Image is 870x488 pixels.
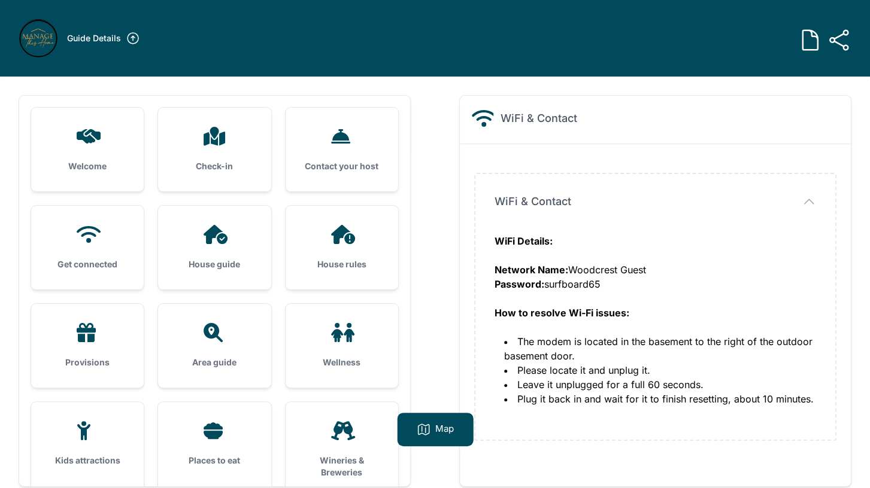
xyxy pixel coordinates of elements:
a: House guide [158,206,271,289]
strong: Network Name: [495,264,568,276]
h3: Wellness [305,356,379,368]
h3: Kids attractions [50,455,125,466]
a: Guide Details [67,31,140,45]
strong: How to resolve Wi-Fi issues: [495,307,629,319]
h3: Check-in [177,160,251,172]
h3: Provisions [50,356,125,368]
a: Welcome [31,108,144,191]
a: Get connected [31,206,144,289]
span: WiFi & Contact [495,193,571,210]
h3: Get connected [50,258,125,270]
li: Plug it back in and wait for it to finish resetting, about 10 minutes. [504,392,816,406]
strong: WiFi Details: [495,235,553,247]
h3: House rules [305,258,379,270]
a: Check-in [158,108,271,191]
a: Contact your host [286,108,398,191]
h3: Contact your host [305,160,379,172]
h3: Places to eat [177,455,251,466]
h3: Guide Details [67,32,121,44]
strong: Password: [495,278,544,290]
li: Please locate it and unplug it. [504,363,816,377]
p: Map [435,422,454,437]
a: Kids attractions [31,402,144,486]
button: WiFi & Contact [495,193,816,210]
li: The modem is located in the basement to the right of the outdoor basement door. [504,334,816,363]
h3: House guide [177,258,251,270]
a: Provisions [31,304,144,388]
li: Leave it unplugged for a full 60 seconds. [504,377,816,392]
a: Area guide [158,304,271,388]
h2: WiFi & Contact [501,110,577,127]
a: Places to eat [158,402,271,486]
img: 0gd5q1mryxf99wh8o9ohubavf23j [19,19,57,57]
h3: Welcome [50,160,125,172]
a: House rules [286,206,398,289]
h3: Wineries & Breweries [305,455,379,478]
a: Wellness [286,304,398,388]
h3: Area guide [177,356,251,368]
div: Woodcrest Guest surfboard65 [495,234,816,334]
